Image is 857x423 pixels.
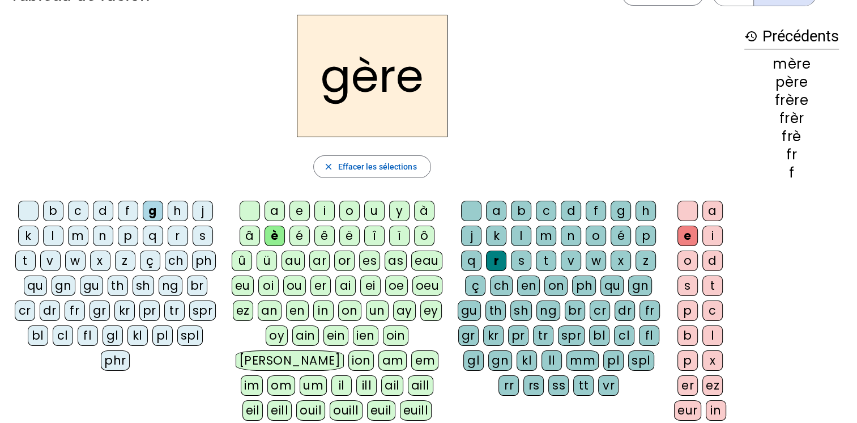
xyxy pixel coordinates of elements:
div: ë [339,226,360,246]
div: oin [383,325,409,346]
div: n [561,226,581,246]
div: im [241,375,263,396]
div: rs [523,375,544,396]
div: or [334,251,355,271]
div: sh [510,301,532,321]
button: Effacer les sélections [313,155,430,178]
div: p [677,301,698,321]
div: ien [353,325,378,346]
div: x [90,251,110,271]
div: gu [80,276,103,296]
div: g [611,201,631,221]
div: u [364,201,385,221]
div: t [536,251,556,271]
div: as [385,251,407,271]
div: oe [385,276,408,296]
div: i [314,201,335,221]
div: qu [600,276,624,296]
div: tr [164,301,185,321]
div: l [702,325,723,346]
div: z [636,251,656,271]
div: pr [139,301,160,321]
div: t [15,251,36,271]
div: m [68,226,88,246]
div: gr [458,325,479,346]
div: ph [192,251,216,271]
div: l [511,226,531,246]
div: aill [408,375,433,396]
div: em [411,350,438,371]
div: euill [400,400,432,421]
div: b [677,325,698,346]
div: û [232,251,252,271]
div: ll [542,350,562,371]
div: m [536,226,556,246]
div: ey [420,301,442,321]
div: oeu [412,276,443,296]
div: on [544,276,568,296]
div: th [485,301,506,321]
div: eur [674,400,701,421]
div: in [706,400,726,421]
div: b [43,201,63,221]
div: w [65,251,86,271]
div: è [265,226,285,246]
div: eu [232,276,254,296]
div: s [511,251,531,271]
div: cl [53,325,73,346]
div: fl [78,325,98,346]
div: r [168,226,188,246]
div: gn [488,350,512,371]
div: x [611,251,631,271]
div: o [677,251,698,271]
div: ouil [296,400,325,421]
div: f [744,166,839,180]
div: sh [133,276,154,296]
div: fr [639,301,660,321]
div: h [168,201,188,221]
div: ei [360,276,381,296]
div: fr [744,148,839,162]
div: pl [603,350,624,371]
div: spr [558,325,585,346]
div: om [267,375,295,396]
div: spl [177,325,203,346]
div: i [702,226,723,246]
div: frè [744,130,839,143]
div: il [331,375,352,396]
div: ng [536,301,560,321]
div: ay [393,301,416,321]
div: bl [28,325,48,346]
div: eill [267,400,292,421]
div: q [143,226,163,246]
div: père [744,75,839,89]
div: k [18,226,39,246]
div: en [286,301,309,321]
div: frèr [744,112,839,125]
div: h [636,201,656,221]
div: ion [348,350,374,371]
div: pl [152,325,173,346]
div: on [338,301,361,321]
div: v [561,251,581,271]
div: pr [508,325,528,346]
div: an [258,301,282,321]
div: p [636,226,656,246]
div: w [586,251,606,271]
div: cl [614,325,634,346]
div: kl [127,325,148,346]
div: x [702,350,723,371]
div: a [486,201,506,221]
div: am [378,350,407,371]
div: n [93,226,113,246]
div: e [289,201,310,221]
div: rr [498,375,519,396]
div: ouill [330,400,362,421]
mat-icon: history [744,29,758,43]
div: s [677,276,698,296]
mat-icon: close [323,162,333,172]
div: ü [257,251,277,271]
div: a [265,201,285,221]
div: ch [490,276,513,296]
div: spl [628,350,654,371]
